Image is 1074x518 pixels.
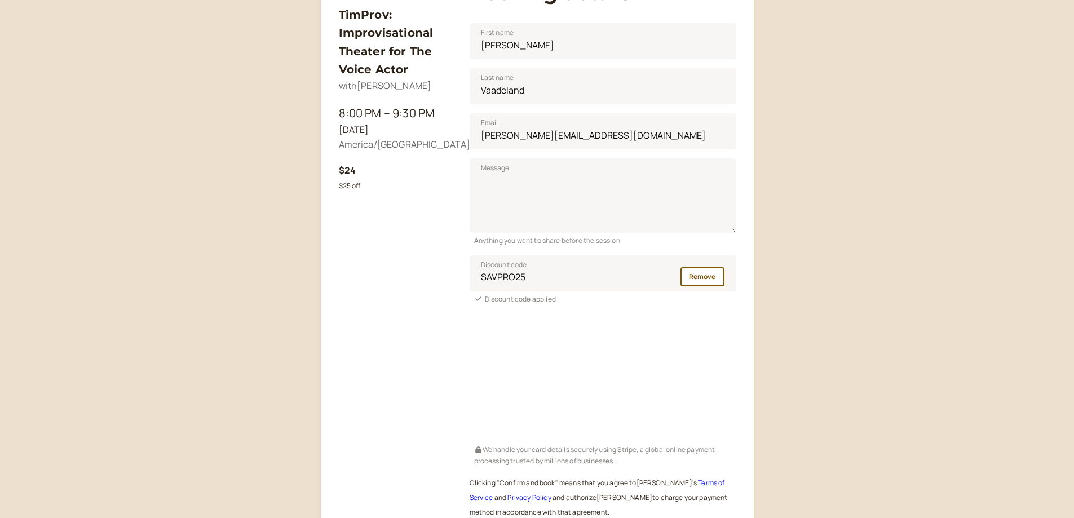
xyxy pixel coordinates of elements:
input: Last name [470,68,736,104]
a: Terms of Service [470,478,725,502]
span: First name [481,27,514,38]
span: Last name [481,72,514,83]
span: with [PERSON_NAME] [339,79,432,92]
span: Message [481,162,510,174]
input: Discount code [470,255,736,291]
small: Clicking "Confirm and book" means that you agree to [PERSON_NAME] ' s and and authorize [PERSON_N... [470,478,728,517]
span: Discount code applied [485,294,556,304]
span: Email [481,117,498,129]
a: Privacy Policy [507,493,551,502]
div: Anything you want to share before the session [470,233,736,246]
span: Discount code [481,259,527,271]
div: [DATE] [339,123,452,138]
small: $25 off [339,181,361,191]
h3: TimProv: Improvisational Theater for The Voice Actor [339,6,452,79]
iframe: Secure payment input frame [467,311,738,442]
div: We handle your card details securely using , a global online payment processing trusted by millio... [470,442,736,466]
b: $24 [339,164,356,176]
button: Remove [680,267,724,286]
div: America/[GEOGRAPHIC_DATA] [339,138,452,152]
span: Remove [689,272,716,281]
input: First name [470,23,736,59]
input: Email [470,113,736,149]
div: 8:00 PM – 9:30 PM [339,104,452,122]
a: Stripe [617,445,637,454]
textarea: Message [470,158,736,233]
